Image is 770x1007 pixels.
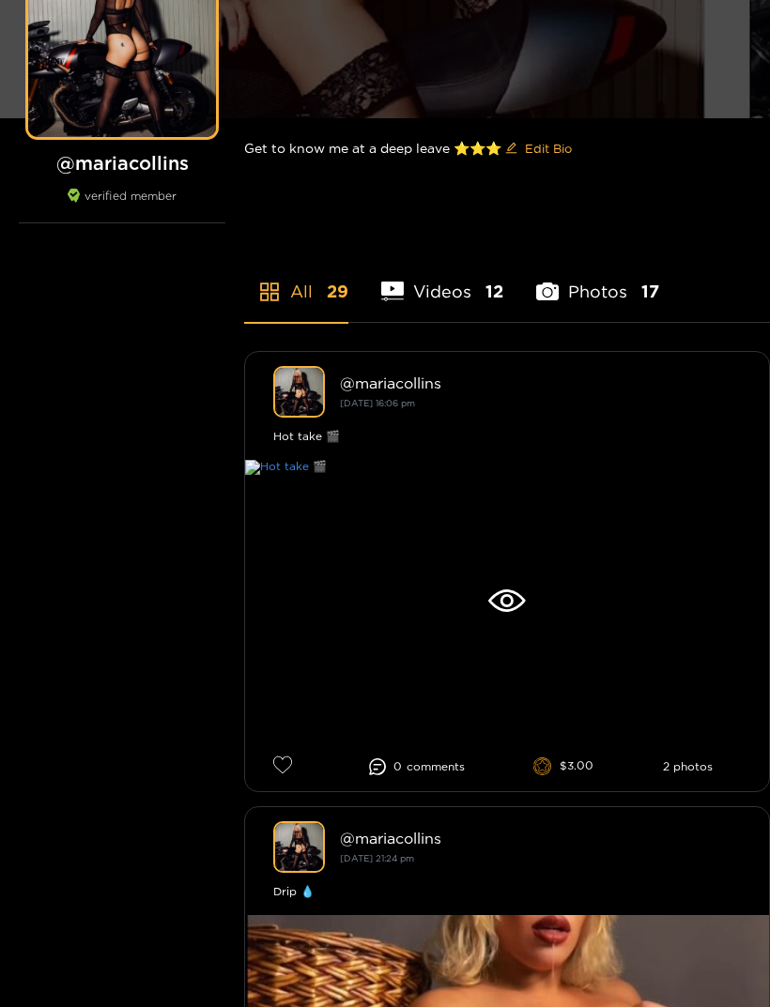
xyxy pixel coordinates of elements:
li: Videos [381,237,503,322]
span: 12 [485,280,503,303]
small: [DATE] 21:24 pm [340,853,414,863]
span: comment s [407,760,465,773]
div: Hot take 🎬 [273,427,741,446]
li: $3.00 [533,757,593,776]
div: verified member [19,189,225,223]
span: Edit Bio [525,139,572,158]
button: editEdit Bio [501,133,576,163]
img: mariacollins [273,366,325,418]
div: @ mariacollins [340,374,741,391]
h1: @ mariacollins [19,151,225,175]
span: 17 [641,280,659,303]
li: 2 photos [663,760,713,773]
div: Get to know me at a deep leave ⭐️⭐️⭐️ [244,118,770,178]
li: Photos [536,237,659,322]
img: mariacollins [273,821,325,873]
div: Drip 💧 [273,882,741,901]
li: 0 [369,758,465,775]
span: appstore [258,281,281,303]
li: All [244,237,348,322]
span: 29 [327,280,348,303]
small: [DATE] 16:06 pm [340,398,415,408]
div: @ mariacollins [340,830,741,847]
span: edit [505,142,517,156]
